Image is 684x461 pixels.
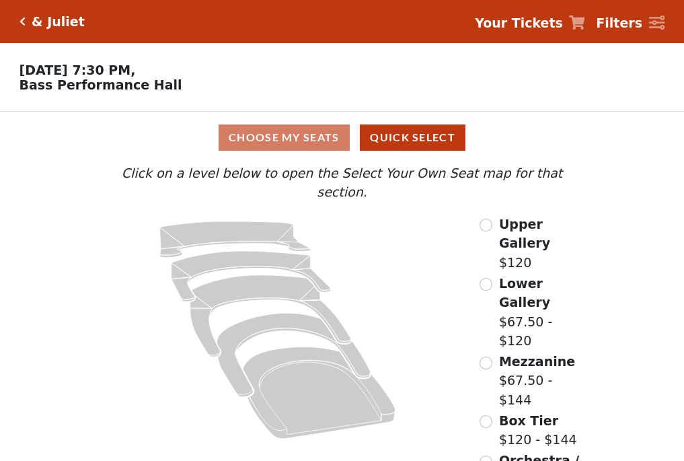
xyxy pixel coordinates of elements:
a: Your Tickets [475,13,585,33]
path: Upper Gallery - Seats Available: 162 [160,221,311,258]
label: $120 [499,215,589,273]
span: Box Tier [499,413,558,428]
label: $67.50 - $144 [499,352,589,410]
label: $67.50 - $120 [499,274,589,351]
h5: & Juliet [32,14,85,30]
a: Click here to go back to filters [20,17,26,26]
span: Lower Gallery [499,276,550,310]
button: Quick Select [360,125,465,151]
span: Upper Gallery [499,217,550,251]
path: Orchestra / Parterre Circle - Seats Available: 36 [243,347,396,439]
strong: Your Tickets [475,15,563,30]
label: $120 - $144 [499,411,577,450]
p: Click on a level below to open the Select Your Own Seat map for that section. [95,164,588,202]
strong: Filters [596,15,642,30]
span: Mezzanine [499,354,575,369]
a: Filters [596,13,664,33]
path: Lower Gallery - Seats Available: 97 [172,251,331,302]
